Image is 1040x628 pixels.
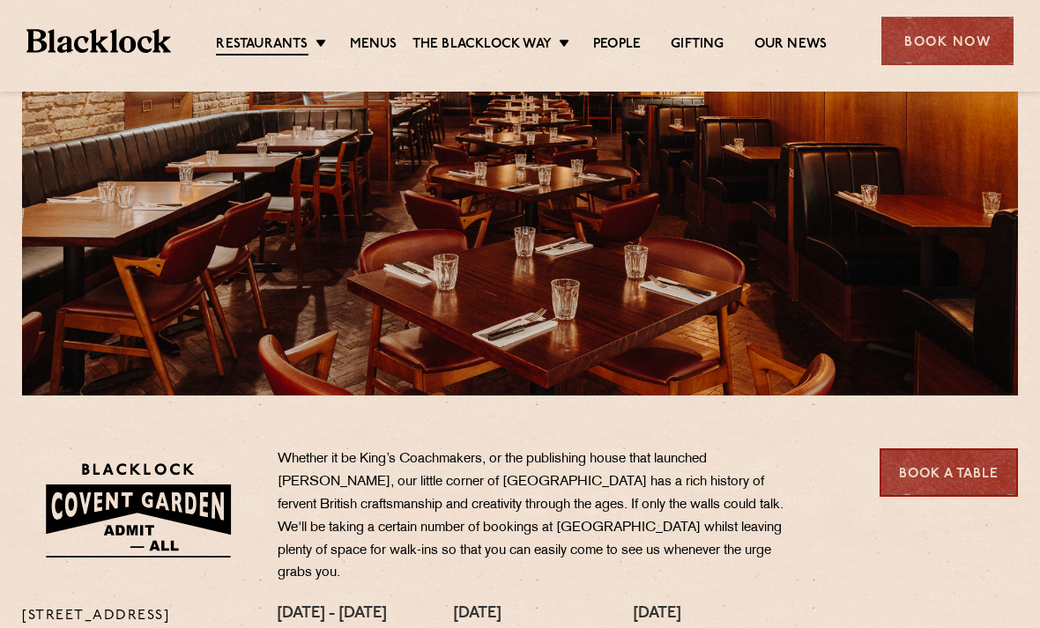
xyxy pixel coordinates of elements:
img: BL_Textured_Logo-footer-cropped.svg [26,29,171,54]
a: People [593,36,641,54]
a: Menus [350,36,397,54]
a: Gifting [671,36,724,54]
a: Book a Table [880,448,1018,497]
h4: [DATE] [634,605,886,624]
a: Our News [754,36,828,54]
img: BLA_1470_CoventGarden_Website_Solid.svg [22,448,251,572]
h4: [DATE] [454,605,590,624]
div: Book Now [881,17,1014,65]
h4: [DATE] - [DATE] [278,605,410,624]
a: Restaurants [216,36,308,55]
a: The Blacklock Way [412,36,552,54]
p: Whether it be King’s Coachmakers, or the publishing house that launched [PERSON_NAME], our little... [278,448,798,585]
